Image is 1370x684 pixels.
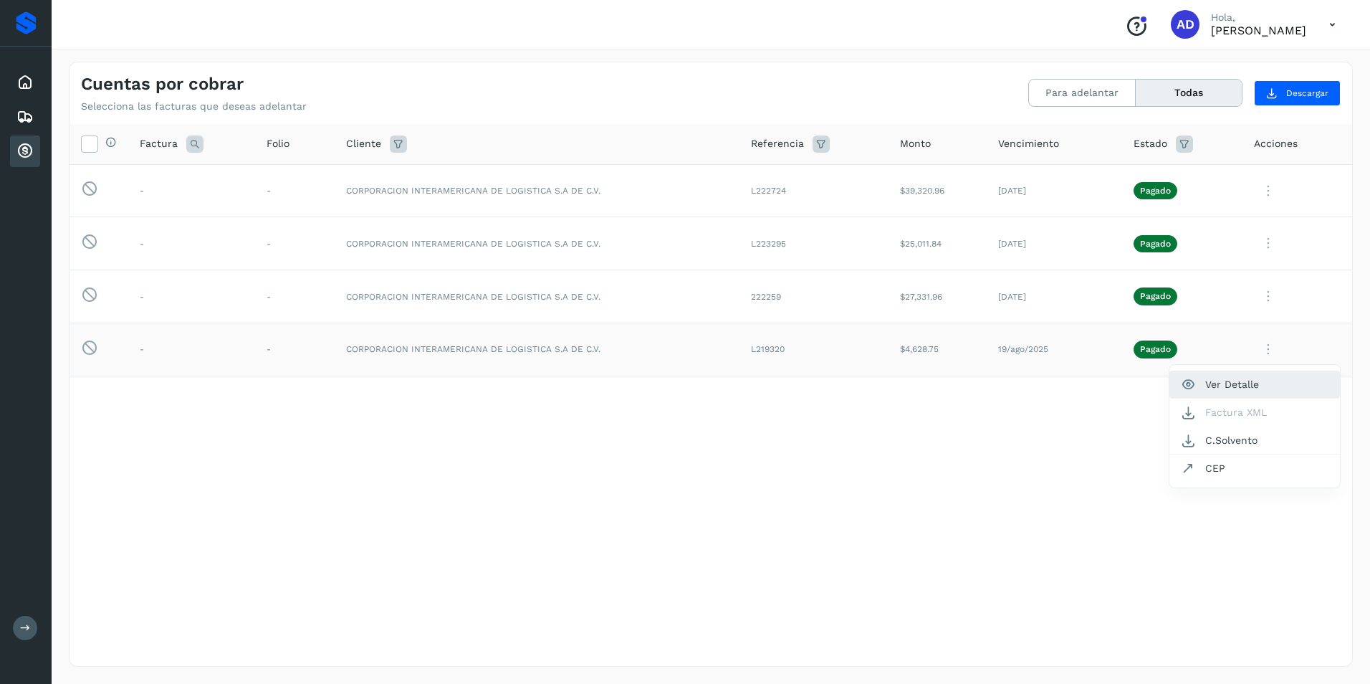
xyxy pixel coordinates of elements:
[10,101,40,133] div: Embarques
[1169,455,1340,482] button: CEP
[1169,427,1340,455] button: C.Solvento
[1169,399,1340,426] button: Factura XML
[10,67,40,98] div: Inicio
[10,136,40,167] div: Cuentas por cobrar
[1169,371,1340,399] button: Ver Detalle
